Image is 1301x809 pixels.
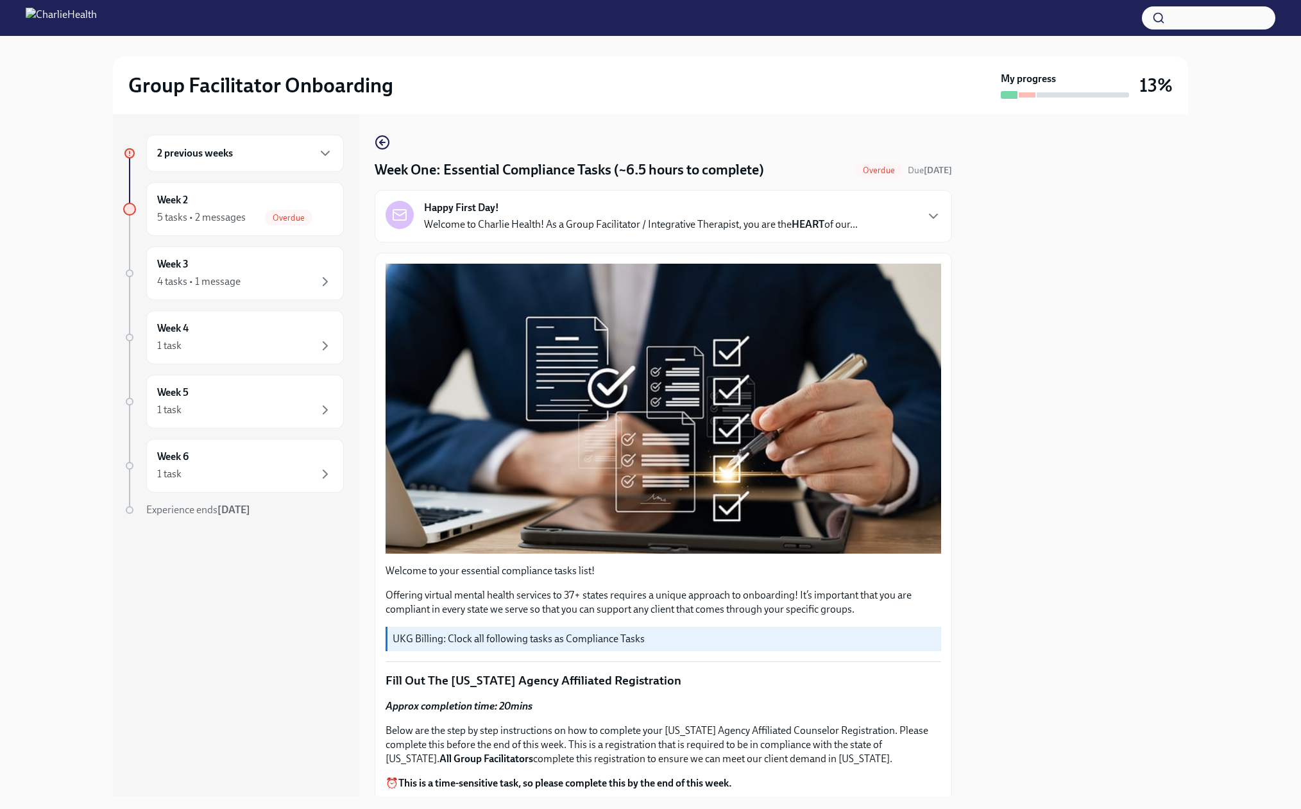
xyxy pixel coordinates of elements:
[157,257,189,271] h6: Week 3
[26,8,97,28] img: CharlieHealth
[908,164,952,176] span: September 22nd, 2025 08:00
[1001,72,1056,86] strong: My progress
[1139,74,1173,97] h3: 13%
[424,217,858,232] p: Welcome to Charlie Health! As a Group Facilitator / Integrative Therapist, you are the of our...
[386,588,941,617] p: Offering virtual mental health services to 37+ states requires a unique approach to onboarding! I...
[157,467,182,481] div: 1 task
[855,166,903,175] span: Overdue
[123,439,344,493] a: Week 61 task
[157,339,182,353] div: 1 task
[386,264,941,554] button: Zoom image
[157,386,189,400] h6: Week 5
[123,311,344,364] a: Week 41 task
[123,375,344,429] a: Week 51 task
[386,564,941,578] p: Welcome to your essential compliance tasks list!
[128,72,393,98] h2: Group Facilitator Onboarding
[375,160,764,180] h4: Week One: Essential Compliance Tasks (~6.5 hours to complete)
[123,246,344,300] a: Week 34 tasks • 1 message
[386,776,941,790] p: ⏰
[386,672,941,689] p: Fill Out The [US_STATE] Agency Affiliated Registration
[123,182,344,236] a: Week 25 tasks • 2 messagesOverdue
[439,753,533,765] strong: All Group Facilitators
[393,632,936,646] p: UKG Billing: Clock all following tasks as Compliance Tasks
[157,146,233,160] h6: 2 previous weeks
[157,275,241,289] div: 4 tasks • 1 message
[265,213,312,223] span: Overdue
[217,504,250,516] strong: [DATE]
[157,193,188,207] h6: Week 2
[146,504,250,516] span: Experience ends
[157,321,189,336] h6: Week 4
[386,724,941,766] p: Below are the step by step instructions on how to complete your [US_STATE] Agency Affiliated Coun...
[157,450,189,464] h6: Week 6
[908,165,952,176] span: Due
[146,135,344,172] div: 2 previous weeks
[924,165,952,176] strong: [DATE]
[157,403,182,417] div: 1 task
[398,777,732,789] strong: This is a time-sensitive task, so please complete this by the end of this week.
[386,700,532,712] strong: Approx completion time: 20mins
[157,210,246,225] div: 5 tasks • 2 messages
[792,218,824,230] strong: HEART
[424,201,499,215] strong: Happy First Day!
